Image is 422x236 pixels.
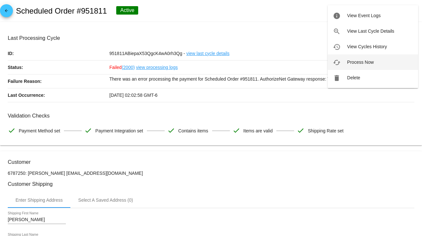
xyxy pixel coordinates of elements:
[333,12,341,20] mat-icon: info
[333,59,341,66] mat-icon: cached
[347,75,360,80] span: Delete
[347,28,394,34] span: View Last Cycle Details
[333,74,341,82] mat-icon: delete
[347,44,387,49] span: View Cycles History
[333,28,341,35] mat-icon: zoom_in
[333,43,341,51] mat-icon: history
[347,13,381,18] span: View Event Logs
[347,60,374,65] span: Process Now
